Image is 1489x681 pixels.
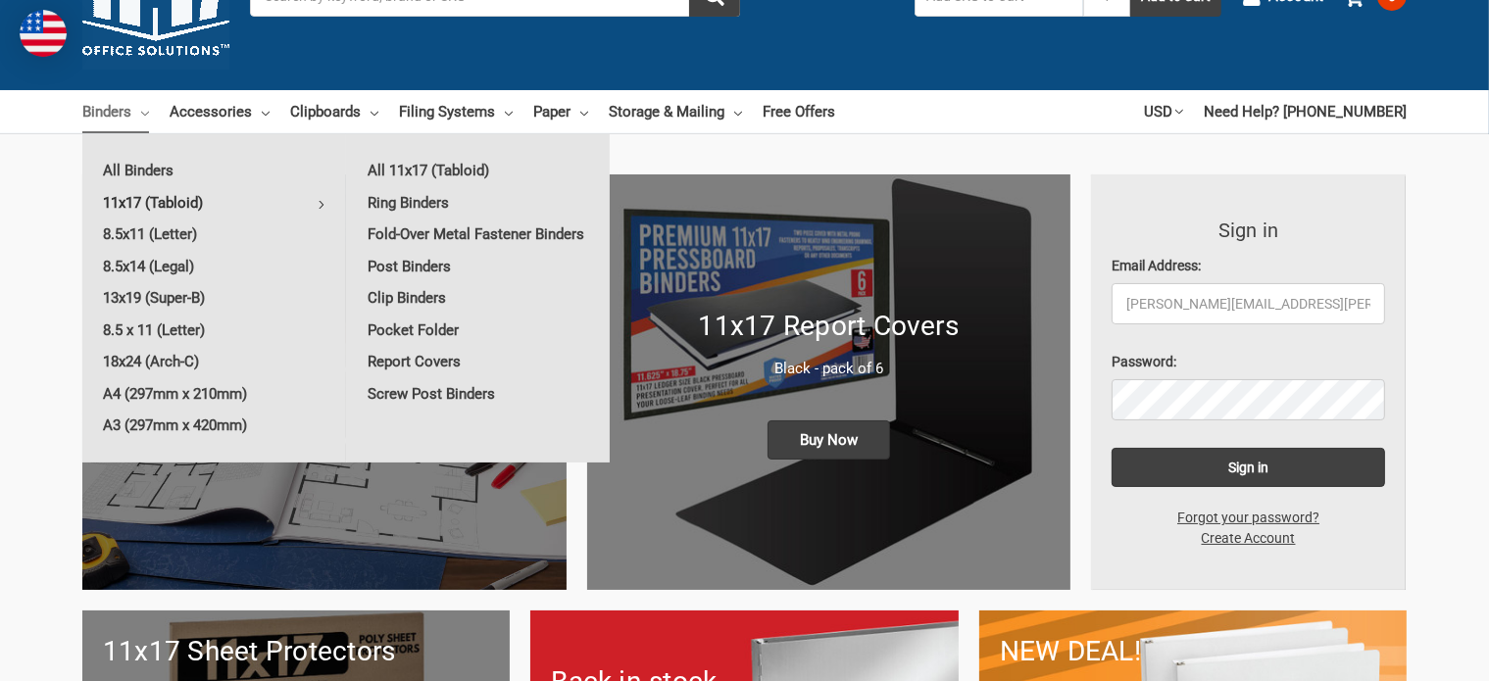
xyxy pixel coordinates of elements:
[533,90,588,133] a: Paper
[82,90,149,133] a: Binders
[82,187,346,219] a: 11x17 (Tabloid)
[347,378,610,410] a: Screw Post Binders
[170,90,270,133] a: Accessories
[347,187,610,219] a: Ring Binders
[82,282,346,314] a: 13x19 (Super-B)
[82,155,346,186] a: All Binders
[103,631,489,672] h1: 11x17 Sheet Protectors
[608,306,1051,347] h1: 11x17 Report Covers
[1191,528,1307,549] a: Create Account
[82,410,346,441] a: A3 (297mm x 420mm)
[82,315,346,346] a: 8.5 x 11 (Letter)
[82,378,346,410] a: A4 (297mm x 210mm)
[768,420,890,460] span: Buy Now
[347,346,610,377] a: Report Covers
[82,346,346,377] a: 18x24 (Arch-C)
[1112,216,1385,245] h3: Sign in
[82,251,346,282] a: 8.5x14 (Legal)
[1112,256,1385,276] label: Email Address:
[399,90,513,133] a: Filing Systems
[763,90,835,133] a: Free Offers
[587,174,1071,590] img: 11x17 Report Covers
[347,155,610,186] a: All 11x17 (Tabloid)
[347,282,610,314] a: Clip Binders
[20,10,67,57] img: duty and tax information for United States
[347,219,610,250] a: Fold-Over Metal Fastener Binders
[1144,90,1183,133] a: USD
[290,90,378,133] a: Clipboards
[1166,508,1330,528] a: Forgot your password?
[82,219,346,250] a: 8.5x11 (Letter)
[347,251,610,282] a: Post Binders
[1000,631,1386,672] h1: NEW DEAL!
[1112,448,1385,487] input: Sign in
[587,174,1071,590] a: 11x17 Report Covers 11x17 Report Covers Black - pack of 6 Buy Now
[1112,352,1385,372] label: Password:
[1204,90,1407,133] a: Need Help? [PHONE_NUMBER]
[347,315,610,346] a: Pocket Folder
[608,358,1051,380] p: Black - pack of 6
[609,90,742,133] a: Storage & Mailing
